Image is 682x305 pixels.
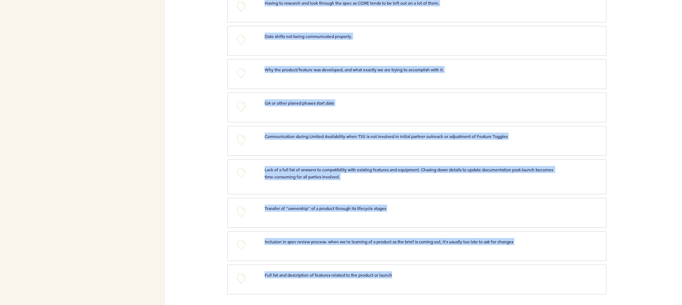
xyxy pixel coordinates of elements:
span: Communication during Limited Availability when TSS is not involved in initial partner outreach or... [265,133,508,139]
span: Date shifts not being communicated properly. [265,33,352,39]
span: GA or other planed phases start date [265,100,334,106]
span: Transfer of "ownership" of a product through its lifecycle stages [265,205,386,211]
span: Inclusion in spec review process- when we're learning of a product as the brief is coming out, it... [265,239,513,244]
span: Lack of a full list of answers to compatibility with existing features and equipment. Chasing dow... [265,167,554,179]
span: Full list and description of features related to the product or launch [265,272,392,278]
span: Why the product/feature was developed, and what exactly we are trying to accomplish with it. [265,67,444,72]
